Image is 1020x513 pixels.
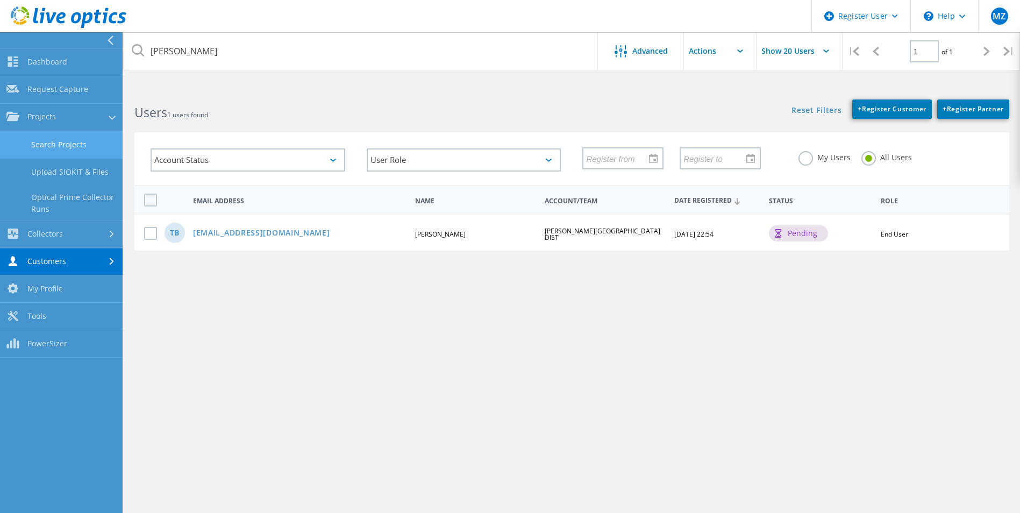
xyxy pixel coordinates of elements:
[415,230,466,239] span: [PERSON_NAME]
[632,47,668,55] span: Advanced
[367,148,561,172] div: User Role
[151,148,345,172] div: Account Status
[998,32,1020,70] div: |
[858,104,926,113] span: Register Customer
[943,104,1004,113] span: Register Partner
[193,229,330,238] a: [EMAIL_ADDRESS][DOMAIN_NAME]
[545,198,665,204] span: Account/Team
[943,104,947,113] b: +
[769,198,872,204] span: Status
[941,47,953,56] span: of 1
[924,11,933,21] svg: \n
[681,148,752,168] input: Register to
[674,230,714,239] span: [DATE] 22:54
[11,23,126,30] a: Live Optics Dashboard
[852,99,932,119] a: +Register Customer
[124,32,598,70] input: Search users by name, email, company, etc.
[545,226,660,242] span: [PERSON_NAME][GEOGRAPHIC_DATA] DIST
[937,99,1009,119] a: +Register Partner
[415,198,536,204] span: Name
[193,198,406,204] span: Email Address
[798,151,851,161] label: My Users
[881,230,908,239] span: End User
[674,197,760,204] span: Date Registered
[170,229,179,237] span: TB
[583,148,655,168] input: Register from
[993,12,1005,20] span: MZ
[881,198,993,204] span: Role
[769,225,828,241] div: pending
[134,104,167,121] b: Users
[843,32,865,70] div: |
[167,110,208,119] span: 1 users found
[791,106,841,116] a: Reset Filters
[858,104,862,113] b: +
[861,151,912,161] label: All Users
